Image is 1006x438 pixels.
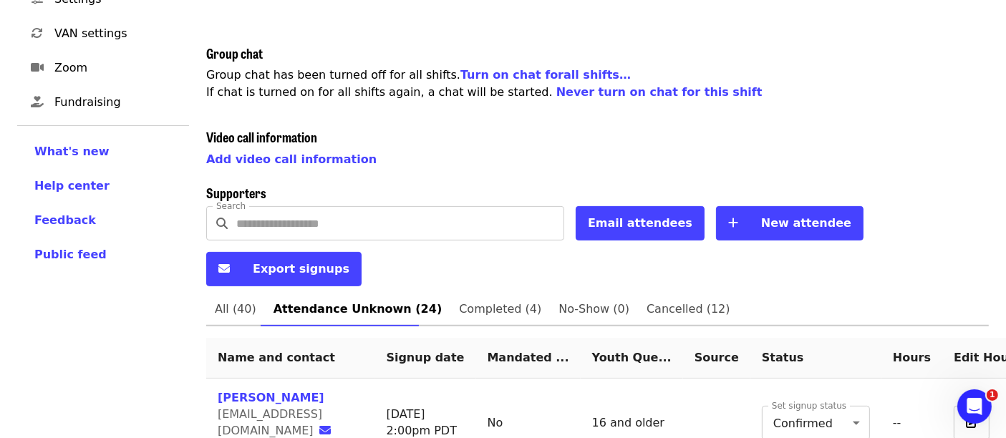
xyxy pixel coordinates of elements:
span: Cancelled (12) [647,299,730,319]
span: Public feed [34,248,107,261]
span: VAN settings [54,25,178,42]
span: 1 [987,389,998,401]
i: video icon [31,61,44,74]
i: envelope icon [319,424,331,437]
button: Email attendees [576,206,705,240]
i: plus icon [728,216,738,230]
i: envelope icon [218,262,230,276]
button: New attendee [716,206,864,240]
th: Name and contact [206,338,374,379]
a: Attendance Unknown (24) [265,292,451,326]
span: New attendee [761,216,851,230]
a: Completed (4) [450,292,550,326]
span: Supporters [206,183,266,202]
span: Status [762,351,804,364]
button: Feedback [34,212,96,229]
input: Search [236,206,564,240]
a: Help center [34,177,172,195]
span: Youth Question [592,351,672,364]
th: Source [683,338,750,379]
span: Completed (4) [459,299,541,319]
span: What's new [34,145,110,158]
a: Turn on chat forall shifts… [460,68,631,82]
span: All (40) [215,299,256,319]
a: Zoom [17,51,189,85]
button: Never turn on chat for this shift [556,84,763,101]
span: Attendance Unknown (24) [274,299,442,319]
i: search icon [216,217,228,230]
i: hand-holding-heart icon [31,95,44,109]
span: Group chat [206,44,263,62]
span: Email attendees [588,216,692,230]
span: Export signups [253,262,349,276]
button: Export signups [206,252,362,286]
span: Group chat has been turned off for all shifts . If chat is turned on for all shifts again, a chat... [206,68,763,99]
span: Help center [34,179,110,193]
a: All (40) [206,292,265,326]
a: No-Show (0) [550,292,638,326]
a: Cancelled (12) [638,292,739,326]
span: [EMAIL_ADDRESS][DOMAIN_NAME] [218,407,322,437]
span: Zoom [54,59,178,77]
a: What's new [34,143,172,160]
th: Signup date [374,338,475,379]
a: Add video call information [206,152,377,166]
a: envelope icon [319,424,339,437]
span: No-Show (0) [558,299,629,319]
a: [PERSON_NAME] [218,391,324,404]
span: Mandated Service [488,351,569,364]
th: Hours [881,338,942,379]
label: Set signup status [772,401,846,410]
span: Video call information [206,127,317,146]
iframe: Intercom live chat [957,389,992,424]
i: sync icon [32,26,43,40]
span: Fundraising [54,94,178,111]
a: VAN settings [17,16,189,51]
label: Search [216,202,246,210]
a: Public feed [34,246,172,263]
a: Fundraising [17,85,189,120]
